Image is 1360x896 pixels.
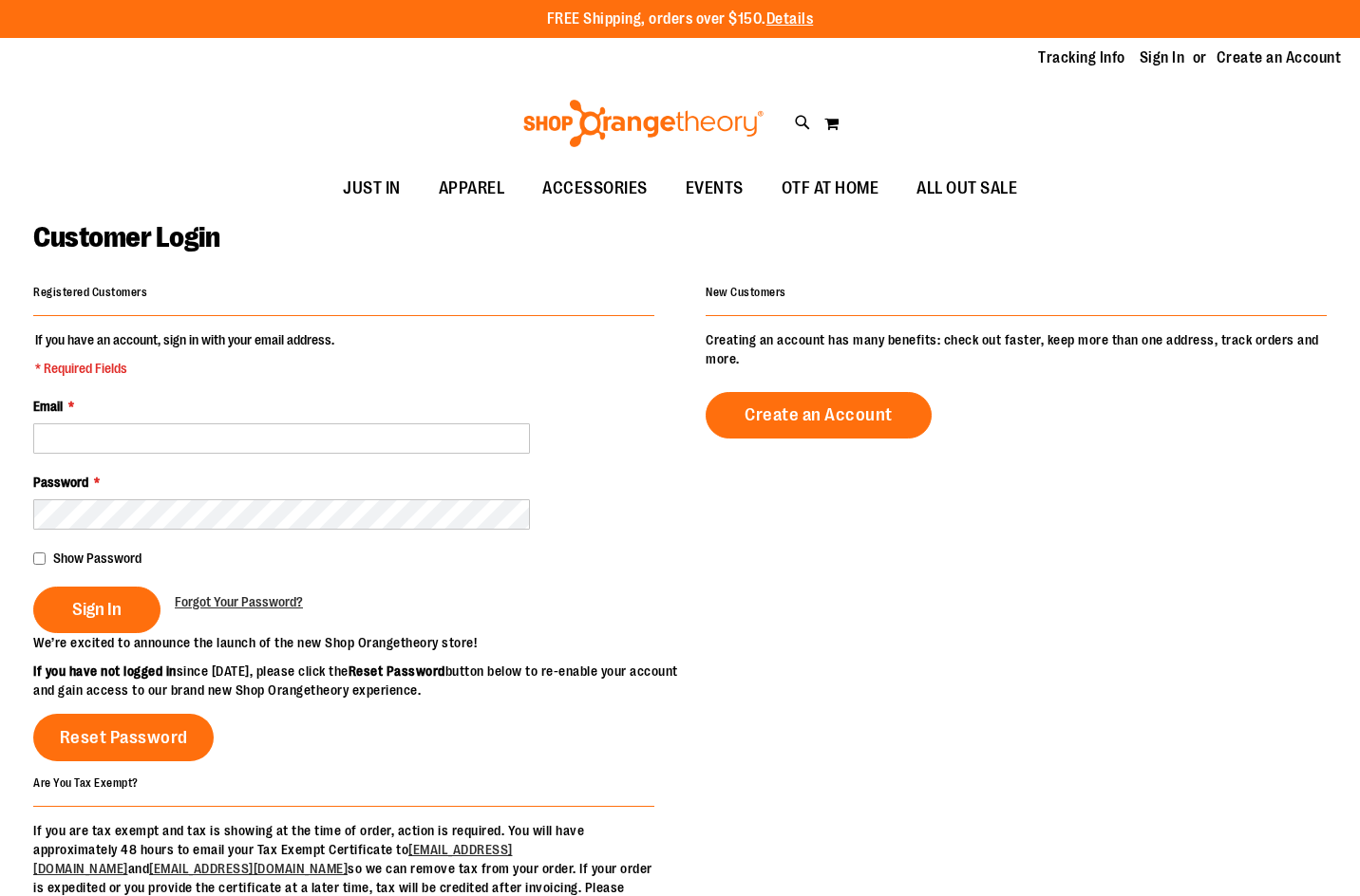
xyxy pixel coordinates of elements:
[706,330,1327,368] p: Creating an account has many benefits: check out faster, keep more than one address, track orders...
[33,662,680,700] p: since [DATE], please click the button below to re-enable your account and gain access to our bran...
[1140,47,1185,68] a: Sign In
[53,551,142,566] span: Show Password
[175,592,303,611] a: Forgot Your Password?
[1217,47,1342,68] a: Create an Account
[766,10,814,28] a: Details
[520,100,766,147] img: Shop Orangetheory
[706,392,932,439] a: Create an Account
[686,167,744,210] span: EVENTS
[33,399,63,414] span: Email
[916,167,1017,210] span: ALL OUT SALE
[33,587,161,633] button: Sign In
[33,714,214,761] a: Reset Password
[33,286,147,299] strong: Registered Customers
[439,167,505,210] span: APPAREL
[542,167,648,210] span: ACCESSORIES
[33,475,88,490] span: Password
[33,633,680,652] p: We’re excited to announce the launch of the new Shop Orangetheory store!
[547,9,814,30] p: FREE Shipping, orders over $150.
[33,775,139,789] strong: Are You Tax Exempt?
[72,599,122,620] span: Sign In
[349,663,445,679] strong: Reset Password
[33,663,177,679] strong: If you have not logged in
[149,861,348,876] a: [EMAIL_ADDRESS][DOMAIN_NAME]
[35,359,334,378] span: * Required Fields
[745,404,893,425] span: Create an Account
[343,167,401,210] span: JUST IN
[33,330,336,378] legend: If you have an account, sign in with your email address.
[706,286,786,299] strong: New Customers
[782,167,879,210] span: OTF AT HOME
[33,221,219,253] span: Customer Login
[175,594,303,609] span: Forgot Your Password?
[60,727,188,748] span: Reset Password
[1038,47,1125,68] a: Tracking Info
